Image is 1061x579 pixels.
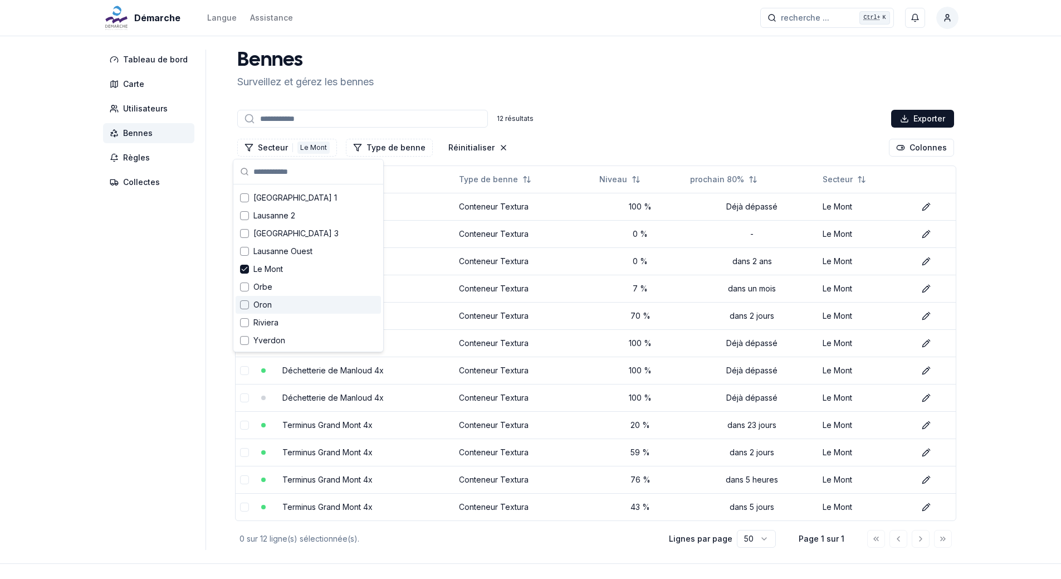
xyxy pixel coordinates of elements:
[253,192,337,203] span: [GEOGRAPHIC_DATA] 1
[123,79,144,90] span: Carte
[454,302,595,329] td: Conteneur Textura
[599,310,681,322] div: 70 %
[282,475,373,484] a: Terminus Grand Mont 4x
[818,220,912,247] td: Le Mont
[599,283,681,294] div: 7 %
[669,533,732,544] p: Lignes par page
[818,193,912,220] td: Le Mont
[454,247,595,275] td: Conteneur Textura
[103,172,199,192] a: Collectes
[240,421,249,430] button: select-row
[760,8,894,28] button: recherche ...Ctrl+K
[103,148,199,168] a: Règles
[599,338,681,349] div: 100 %
[599,447,681,458] div: 59 %
[599,201,681,212] div: 100 %
[240,366,249,375] button: select-row
[690,283,814,294] div: dans un mois
[103,74,199,94] a: Carte
[454,275,595,302] td: Conteneur Textura
[454,220,595,247] td: Conteneur Textura
[123,177,160,188] span: Collectes
[442,139,515,157] button: Réinitialiser les filtres
[593,171,647,188] button: Not sorted. Click to sort ascending.
[690,502,814,513] div: dans 5 jours
[253,281,272,293] span: Orbe
[253,317,278,328] span: Riviera
[239,533,651,544] div: 0 sur 12 ligne(s) sélectionnée(s).
[454,193,595,220] td: Conteneur Textura
[781,12,829,23] span: recherche ...
[282,366,384,375] a: Déchetterie de Manloud 4x
[282,502,373,512] a: Terminus Grand Mont 4x
[818,329,912,357] td: Le Mont
[454,329,595,357] td: Conteneur Textura
[599,174,627,185] span: Niveau
[103,11,185,25] a: Démarche
[253,335,285,346] span: Yverdon
[683,171,764,188] button: Not sorted. Click to sort ascending.
[346,139,433,157] button: Filtrer les lignes
[818,466,912,493] td: Le Mont
[454,357,595,384] td: Conteneur Textura
[889,139,954,157] button: Cocher les colonnes
[818,411,912,439] td: Le Mont
[237,74,374,90] p: Surveillez et gérez les bennes
[599,474,681,485] div: 76 %
[282,420,373,430] a: Terminus Grand Mont 4x
[690,392,814,403] div: Déjà dépassé
[253,210,295,221] span: Lausanne 2
[454,384,595,411] td: Conteneur Textura
[250,11,293,25] a: Assistance
[103,4,130,31] img: Démarche Logo
[253,228,339,239] span: [GEOGRAPHIC_DATA] 3
[818,384,912,411] td: Le Mont
[237,50,374,72] h1: Bennes
[690,310,814,322] div: dans 2 jours
[253,246,312,257] span: Lausanne Ouest
[794,533,849,544] div: Page 1 sur 1
[103,99,199,119] a: Utilisateurs
[599,392,681,403] div: 100 %
[240,393,249,402] button: select-row
[123,128,153,139] span: Bennes
[454,439,595,466] td: Conteneur Textura
[816,171,873,188] button: Not sorted. Click to sort ascending.
[134,11,180,25] span: Démarche
[237,139,337,157] button: Filtrer les lignes
[818,302,912,329] td: Le Mont
[253,299,272,310] span: Oron
[823,174,853,185] span: Secteur
[690,201,814,212] div: Déjà dépassé
[818,493,912,520] td: Le Mont
[282,393,384,402] a: Déchetterie de Manloud 4x
[599,365,681,376] div: 100 %
[497,114,534,123] div: 12 résultats
[123,54,188,65] span: Tableau de bord
[690,228,814,240] div: -
[818,247,912,275] td: Le Mont
[690,474,814,485] div: dans 5 heures
[123,152,150,163] span: Règles
[253,264,283,275] span: Le Mont
[818,357,912,384] td: Le Mont
[690,447,814,458] div: dans 2 jours
[454,493,595,520] td: Conteneur Textura
[690,338,814,349] div: Déjà dépassé
[599,256,681,267] div: 0 %
[454,411,595,439] td: Conteneur Textura
[599,420,681,431] div: 20 %
[207,12,237,23] div: Langue
[891,110,954,128] button: Exporter
[459,174,518,185] span: Type de benne
[207,11,237,25] button: Langue
[599,502,681,513] div: 43 %
[690,420,814,431] div: dans 23 jours
[599,228,681,240] div: 0 %
[297,142,330,154] div: Le Mont
[818,439,912,466] td: Le Mont
[818,275,912,302] td: Le Mont
[123,103,168,114] span: Utilisateurs
[240,448,249,457] button: select-row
